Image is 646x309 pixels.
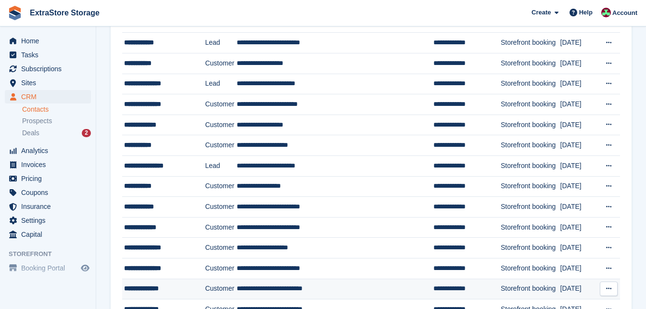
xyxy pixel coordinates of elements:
[21,186,79,199] span: Coupons
[5,228,91,241] a: menu
[21,62,79,76] span: Subscriptions
[205,279,237,299] td: Customer
[21,200,79,213] span: Insurance
[205,176,237,197] td: Customer
[501,176,560,197] td: Storefront booking
[205,53,237,74] td: Customer
[21,158,79,171] span: Invoices
[205,156,237,177] td: Lead
[501,279,560,299] td: Storefront booking
[205,135,237,156] td: Customer
[5,158,91,171] a: menu
[21,48,79,62] span: Tasks
[205,94,237,115] td: Customer
[21,144,79,157] span: Analytics
[5,144,91,157] a: menu
[560,279,598,299] td: [DATE]
[501,197,560,218] td: Storefront booking
[205,258,237,279] td: Customer
[205,217,237,238] td: Customer
[501,258,560,279] td: Storefront booking
[5,62,91,76] a: menu
[501,94,560,115] td: Storefront booking
[205,238,237,258] td: Customer
[601,8,611,17] img: Chelsea Parker
[5,172,91,185] a: menu
[21,34,79,48] span: Home
[560,94,598,115] td: [DATE]
[22,128,91,138] a: Deals 2
[5,200,91,213] a: menu
[501,238,560,258] td: Storefront booking
[560,197,598,218] td: [DATE]
[560,53,598,74] td: [DATE]
[205,33,237,53] td: Lead
[5,48,91,62] a: menu
[21,261,79,275] span: Booking Portal
[5,186,91,199] a: menu
[612,8,637,18] span: Account
[205,115,237,135] td: Customer
[560,176,598,197] td: [DATE]
[560,74,598,94] td: [DATE]
[22,105,91,114] a: Contacts
[501,53,560,74] td: Storefront booking
[9,249,96,259] span: Storefront
[82,129,91,137] div: 2
[205,74,237,94] td: Lead
[560,115,598,135] td: [DATE]
[560,33,598,53] td: [DATE]
[501,74,560,94] td: Storefront booking
[5,34,91,48] a: menu
[21,76,79,90] span: Sites
[560,258,598,279] td: [DATE]
[21,228,79,241] span: Capital
[5,76,91,90] a: menu
[22,116,91,126] a: Prospects
[501,135,560,156] td: Storefront booking
[501,156,560,177] td: Storefront booking
[560,135,598,156] td: [DATE]
[5,261,91,275] a: menu
[579,8,593,17] span: Help
[205,197,237,218] td: Customer
[22,116,52,126] span: Prospects
[5,214,91,227] a: menu
[560,156,598,177] td: [DATE]
[501,217,560,238] td: Storefront booking
[21,214,79,227] span: Settings
[501,115,560,135] td: Storefront booking
[79,262,91,274] a: Preview store
[560,238,598,258] td: [DATE]
[21,172,79,185] span: Pricing
[532,8,551,17] span: Create
[560,217,598,238] td: [DATE]
[8,6,22,20] img: stora-icon-8386f47178a22dfd0bd8f6a31ec36ba5ce8667c1dd55bd0f319d3a0aa187defe.svg
[501,33,560,53] td: Storefront booking
[22,129,39,138] span: Deals
[21,90,79,103] span: CRM
[26,5,103,21] a: ExtraStore Storage
[5,90,91,103] a: menu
